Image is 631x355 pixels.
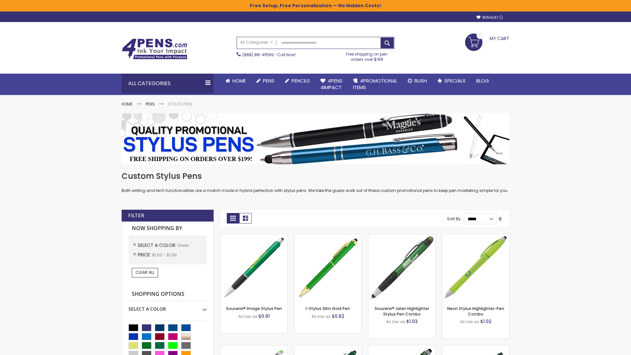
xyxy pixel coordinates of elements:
[292,77,310,84] span: Pencils
[132,268,158,277] a: Clear All
[122,101,132,107] a: Home
[403,74,432,88] a: Rush
[447,216,461,222] label: Sort By
[168,101,192,107] strong: Stylus Pens
[280,74,315,88] a: Pencils
[221,345,287,351] a: Islander Softy Gel with Stylus - ColorJet Imprint-Green
[129,222,207,235] strong: Now Shopping by
[238,314,257,319] span: As low as
[444,77,466,84] span: Specials
[227,213,239,224] strong: Grid
[221,234,287,240] a: Souvenir® Image Stylus Pen-Green
[263,77,274,84] span: Pens
[294,234,361,240] a: I-Stylus Slim Gold-Green
[240,40,273,45] span: All Categories
[294,234,361,301] img: I-Stylus Slim Gold-Green
[375,306,429,317] a: Souvenir® Jalan Highlighter Stylus Pen Combo
[135,270,154,275] span: Clear All
[242,52,274,58] a: (888) 88-4PENS
[177,243,189,248] span: Green
[406,318,418,325] span: $1.03
[442,345,509,351] a: Colter Stylus Twist Metal Pen-Green
[332,313,344,319] span: $0.82
[152,252,177,258] span: $1.00 - $1.99
[476,77,489,84] span: Blog
[442,234,509,301] img: Neon Stylus Highlighter-Pen Combo-Green
[353,77,397,91] span: 4PROMOTIONAL ITEMS
[232,77,246,84] span: Home
[442,234,509,240] a: Neon Stylus Highlighter-Pen Combo-Green
[386,319,405,324] span: As low as
[138,242,177,248] span: Select A Color
[368,234,435,240] a: Souvenir® Jalan Highlighter Stylus Pen Combo-Green
[315,74,348,95] a: 4Pens4impact
[414,77,427,84] span: Rush
[294,345,361,351] a: Custom Soft Touch® Metal Pens with Stylus-Green
[129,301,207,312] div: Select A Color
[348,74,403,95] a: 4PROMOTIONALITEMS
[138,251,152,258] span: Price
[477,15,503,20] a: Wishlist
[320,77,342,91] span: 4Pens 4impact
[258,313,270,319] span: $0.91
[129,287,207,301] strong: Shopping Options
[339,49,395,62] div: Free shipping on pen orders over $199
[122,74,214,93] div: All Categories
[368,234,435,301] img: Souvenir® Jalan Highlighter Stylus Pen Combo-Green
[251,74,280,88] a: Pens
[242,52,296,58] span: - Call Now!
[226,306,282,311] a: Souvenir® Image Stylus Pen
[432,74,471,88] a: Specials
[122,113,509,164] img: Stylus Pens
[237,37,276,48] a: All Categories
[146,101,155,107] a: Pens
[128,212,144,219] strong: Filter
[122,171,509,181] h1: Custom Stylus Pens
[221,234,287,301] img: Souvenir® Image Stylus Pen-Green
[471,74,494,88] a: Blog
[122,38,187,59] img: 4Pens Custom Pens and Promotional Products
[447,306,504,317] a: Neon Stylus Highlighter-Pen Combo
[312,314,331,319] span: As low as
[122,171,509,194] div: Both writing and tech functionalities are a match made in hybrid perfection with stylus pens. We ...
[368,345,435,351] a: Kyra Pen with Stylus and Flashlight-Green
[220,74,251,88] a: Home
[480,318,492,325] span: $1.02
[306,306,350,311] a: I-Stylus Slim Gold Pen
[460,319,479,324] span: As low as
